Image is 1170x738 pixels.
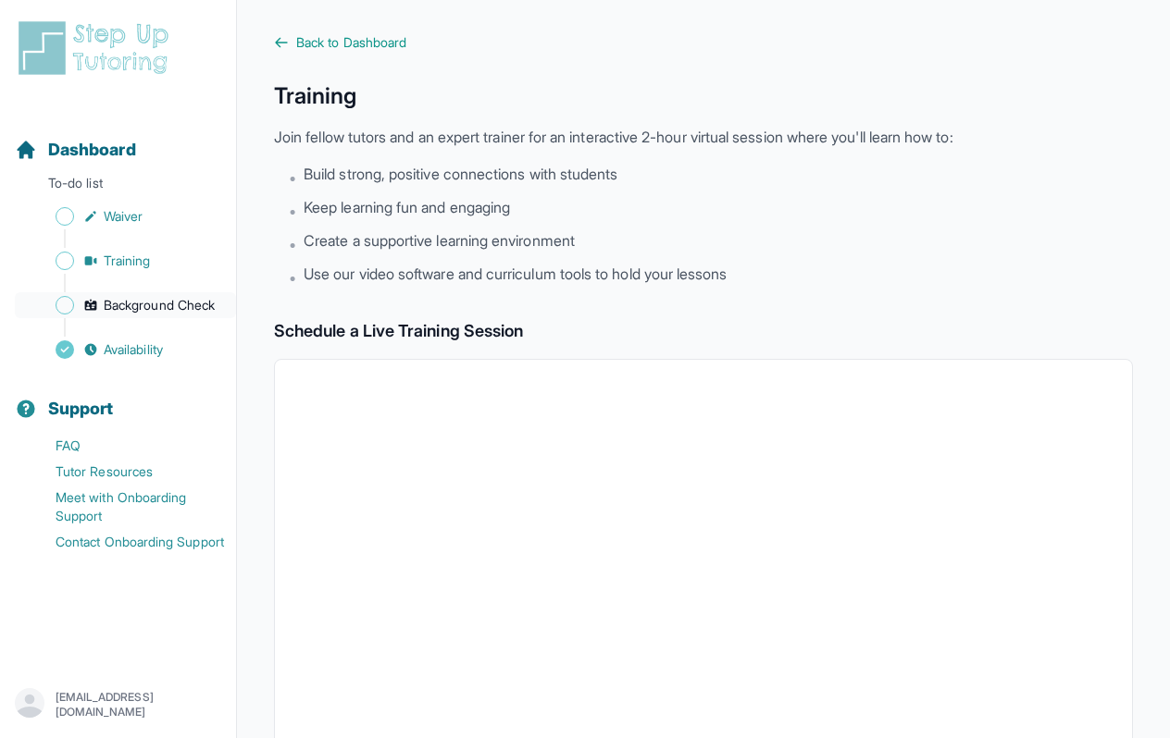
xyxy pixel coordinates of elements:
[48,137,136,163] span: Dashboard
[304,196,510,218] span: Keep learning fun and engaging
[48,396,114,422] span: Support
[274,318,1133,344] h2: Schedule a Live Training Session
[15,18,180,78] img: logo
[104,340,163,359] span: Availability
[15,203,236,229] a: Waiver
[304,229,575,252] span: Create a supportive learning environment
[104,296,215,314] span: Background Check
[274,126,1133,148] p: Join fellow tutors and an expert trainer for an interactive 2-hour virtual session where you'll l...
[7,107,229,170] button: Dashboard
[296,33,406,52] span: Back to Dashboard
[304,263,727,285] span: Use our video software and curriculum tools to hold your lessons
[15,248,236,274] a: Training
[104,252,151,270] span: Training
[7,174,229,200] p: To-do list
[289,266,296,289] span: •
[15,688,221,721] button: [EMAIL_ADDRESS][DOMAIN_NAME]
[15,485,236,529] a: Meet with Onboarding Support
[289,166,296,189] span: •
[15,292,236,318] a: Background Check
[274,33,1133,52] a: Back to Dashboard
[304,163,617,185] span: Build strong, positive connections with students
[15,459,236,485] a: Tutor Resources
[15,337,236,363] a: Availability
[289,233,296,255] span: •
[15,433,236,459] a: FAQ
[7,366,229,429] button: Support
[289,200,296,222] span: •
[104,207,143,226] span: Waiver
[274,81,1133,111] h1: Training
[15,529,236,555] a: Contact Onboarding Support
[56,690,221,720] p: [EMAIL_ADDRESS][DOMAIN_NAME]
[15,137,136,163] a: Dashboard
